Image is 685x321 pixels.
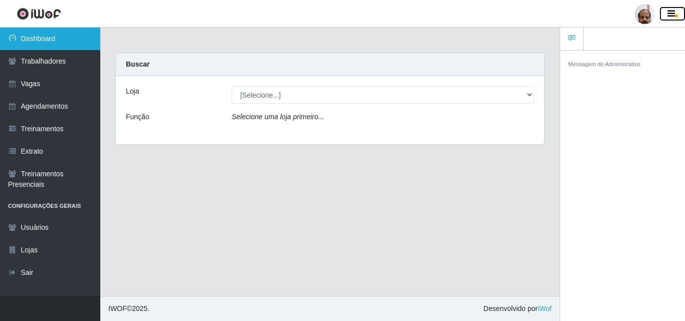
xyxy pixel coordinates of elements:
label: Função [126,112,149,122]
strong: Buscar [126,60,149,68]
a: iWof [538,304,552,312]
span: © 2025 . [108,303,149,314]
label: Loja [126,86,139,97]
i: Selecione uma loja primeiro... [232,113,324,121]
small: Mensagem do Administrativo [568,61,640,67]
img: CoreUI Logo [17,8,61,20]
span: IWOF [108,304,127,312]
span: Desenvolvido por [483,303,552,314]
